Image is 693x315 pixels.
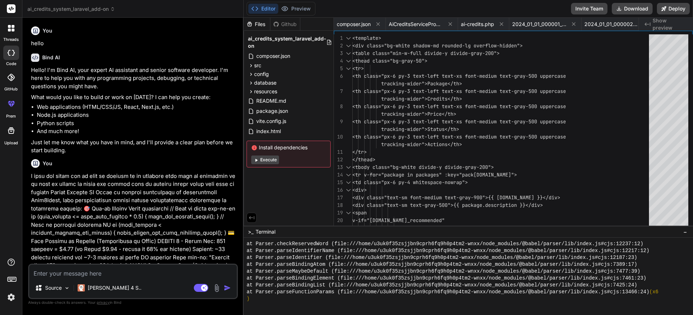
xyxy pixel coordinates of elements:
[334,148,343,156] div: 11
[352,149,367,155] span: </tr>
[584,21,638,28] span: 2024_01_01_000002_create_user_credits_table.php
[256,127,282,136] span: index.html
[352,65,364,72] span: <tr>
[334,133,343,141] div: 10
[352,58,427,64] span: <thead class="bg-gray-50">
[344,57,353,65] div: Click to collapse the range.
[64,285,70,291] img: Pick Models
[5,291,17,303] img: settings
[352,164,479,170] span: <tbody class="bg-white divide-y divide-gray-
[334,50,343,57] div: 3
[334,57,343,65] div: 4
[479,164,494,170] span: 200">
[334,34,343,42] div: 1
[334,88,343,95] div: 7
[352,194,456,201] span: <div class="text-sm font-medium text
[344,186,353,194] div: Click to collapse the range.
[468,103,566,110] span: ont-medium text-gray-500 uppercase
[334,163,343,171] div: 13
[381,95,462,102] span: tracking-wider">Credits</th>
[682,226,689,238] button: −
[43,27,52,34] h6: You
[45,284,62,291] p: Source
[474,171,517,178] span: [DOMAIN_NAME]">
[352,50,485,56] span: <table class="min-w-full divide-y divide-gray-
[468,133,566,140] span: ont-medium text-gray-500 uppercase
[571,3,607,14] button: Invite Team
[254,62,261,69] span: src
[224,284,231,291] img: icon
[256,97,287,105] span: README.md
[381,111,456,117] span: tracking-wider">Price</th>
[247,240,643,247] span: at Parser.checkReservedWord (file:///home/u3uk0f35zsjjbn9cprh6fq9h0p4tm2-wnxx/node_modules/@babel...
[344,163,353,171] div: Click to collapse the range.
[381,126,459,132] span: tracking-wider">Status</th>
[468,73,566,79] span: ont-medium text-gray-500 uppercase
[334,224,343,232] div: 21
[334,209,343,217] div: 19
[485,50,500,56] span: 200">
[512,21,566,28] span: 2024_01_01_000001_create_credit_packages_table.php
[247,247,649,254] span: at Parser.parseIdentifierName (file:///home/u3uk0f35zsjjbn9cprh6fq9h0p4tm2-wnxx/node_modules/@bab...
[37,111,236,119] li: Node.js applications
[88,284,141,291] p: [PERSON_NAME] 4 S..
[461,21,494,28] span: ai-credits.php
[247,254,637,261] span: at Parser.parseIdentifier (file:///home/u3uk0f35zsjjbn9cprh6fq9h0p4tm2-wnxx/node_modules/@babel/p...
[334,156,343,163] div: 12
[337,21,371,28] span: composer.json
[468,88,566,94] span: ont-medium text-gray-500 uppercase
[28,299,238,306] p: Always double-check its answers. Your in Bind
[247,289,649,295] span: at Parser.parseFunctionParams (file:///home/u3uk0f35zsjjbn9cprh6fq9h0p4tm2-wnxx/node_modules/@bab...
[334,201,343,209] div: 18
[352,133,468,140] span: <th class="px-6 py-3 text-left text-xs f
[6,113,16,119] label: prem
[352,209,367,216] span: <span
[352,88,468,94] span: <th class="px-6 py-3 text-left text-xs f
[456,202,543,208] span: { package.description }}</div>
[334,186,343,194] div: 16
[657,3,690,14] button: Deploy
[334,179,343,186] div: 15
[247,261,637,268] span: at Parser.parseBindingAtom (file:///home/u3uk0f35zsjjbn9cprh6fq9h0p4tm2-wnxx/node_modules/@babel/...
[251,144,326,151] span: Install dependencies
[247,282,637,289] span: at Parser.parseBindingList (file:///home/u3uk0f35zsjjbn9cprh6fq9h0p4tm2-wnxx/node_modules/@babel/...
[491,42,523,49] span: ow-hidden">
[247,275,646,282] span: at Parser.parseBindingElement (file:///home/u3uk0f35zsjjbn9cprh6fq9h0p4tm2-wnxx/node_modules/@bab...
[213,284,221,292] img: attachment
[37,127,236,136] li: And much more!
[27,5,115,13] span: ai_credits_system_laravel_add-on
[248,228,253,235] span: >_
[344,42,353,50] div: Click to collapse the range.
[256,228,275,235] span: Terminal
[344,171,353,179] div: Click to collapse the range.
[653,17,687,31] span: Show preview
[344,179,353,186] div: Click to collapse the range.
[256,52,291,60] span: composer.json
[3,37,19,43] label: threads
[244,21,270,28] div: Files
[6,61,16,67] label: code
[352,202,456,208] span: <div class="text-sm text-gray-500">{
[352,225,450,231] span: class="inline-flex items-center px
[334,72,343,80] div: 6
[270,21,300,28] div: Github
[43,160,52,167] h6: You
[31,66,236,91] p: Hello! I'm Bind AI, your expert AI assistant and senior software developer. I'm here to help you ...
[334,217,343,224] div: 20
[78,284,85,291] img: Claude 4 Sonnet
[468,118,566,125] span: ont-medium text-gray-500 uppercase
[352,73,468,79] span: <th class="px-6 py-3 text-left text-xs f
[31,139,236,155] p: Just let me know what you have in mind, and I'll provide a clear plan before we start building.
[381,141,462,148] span: tracking-wider">Actions</th>
[248,35,326,50] span: ai_credits_system_laravel_add-on
[352,118,468,125] span: <th class="px-6 py-3 text-left text-xs f
[31,93,236,102] p: What would you like to build or work on [DATE]? I can help you create:
[248,4,278,14] button: Editor
[352,35,381,41] span: <template>
[649,289,658,295] span: (x6
[256,107,289,115] span: package.json
[352,171,474,178] span: <tr v-for="package in packages" :key="pack
[344,34,353,42] div: Click to collapse the range.
[254,88,277,95] span: resources
[334,171,343,179] div: 14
